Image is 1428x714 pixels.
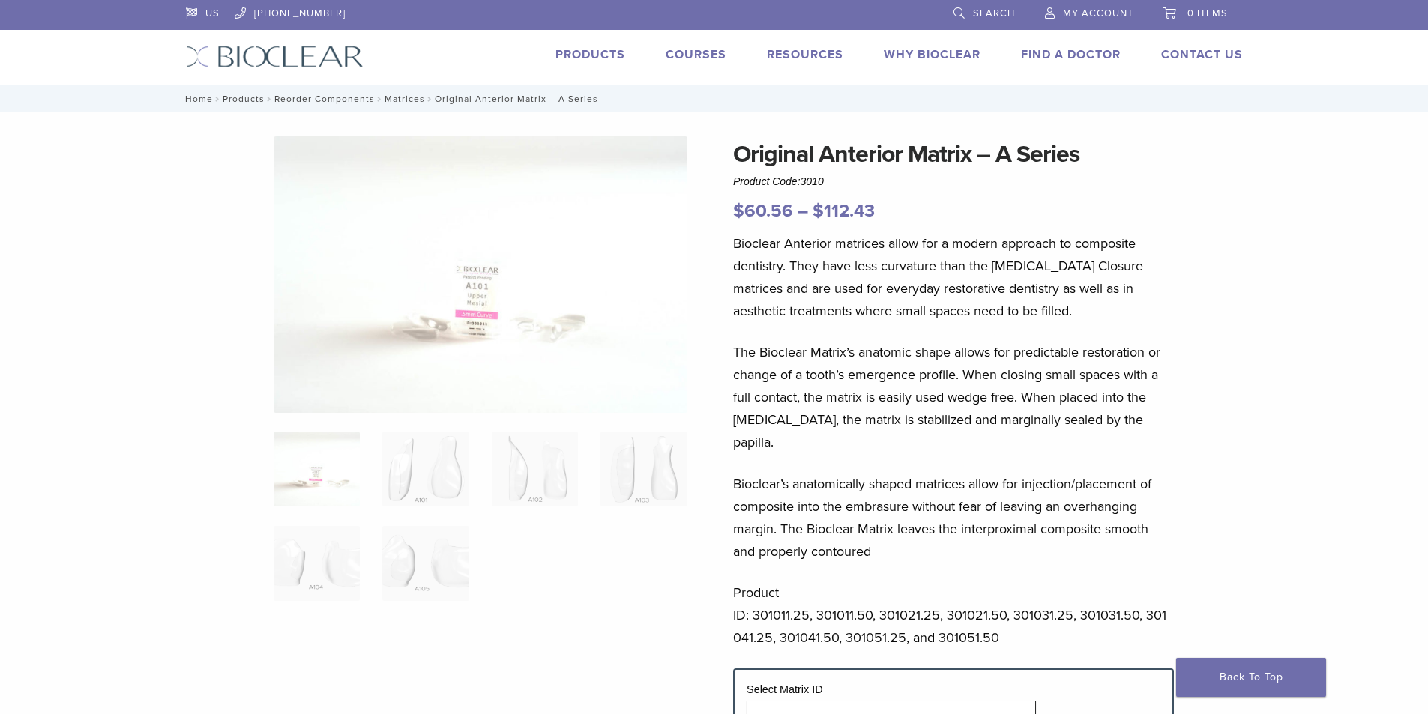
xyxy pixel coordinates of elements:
[175,85,1254,112] nav: Original Anterior Matrix – A Series
[1187,7,1228,19] span: 0 items
[265,95,274,103] span: /
[733,232,1174,322] p: Bioclear Anterior matrices allow for a modern approach to composite dentistry. They have less cur...
[274,136,687,413] img: Anterior Original A Series Matrices
[181,94,213,104] a: Home
[1063,7,1133,19] span: My Account
[973,7,1015,19] span: Search
[274,526,360,601] img: Original Anterior Matrix - A Series - Image 5
[733,200,793,222] bdi: 60.56
[555,47,625,62] a: Products
[813,200,824,222] span: $
[813,200,875,222] bdi: 112.43
[666,47,726,62] a: Courses
[801,175,824,187] span: 3010
[1161,47,1243,62] a: Contact Us
[385,94,425,104] a: Matrices
[884,47,980,62] a: Why Bioclear
[600,432,687,506] img: Original Anterior Matrix - A Series - Image 4
[733,341,1174,453] p: The Bioclear Matrix’s anatomic shape allows for predictable restoration or change of a tooth’s em...
[1176,658,1326,697] a: Back To Top
[274,94,375,104] a: Reorder Components
[798,200,808,222] span: –
[274,432,360,506] img: Anterior-Original-A-Series-Matrices-324x324.jpg
[382,432,469,506] img: Original Anterior Matrix - A Series - Image 2
[733,136,1174,172] h1: Original Anterior Matrix – A Series
[213,95,223,103] span: /
[382,526,469,601] img: Original Anterior Matrix - A Series - Image 6
[767,47,843,62] a: Resources
[186,46,364,67] img: Bioclear
[733,175,824,187] span: Product Code:
[733,473,1174,563] p: Bioclear’s anatomically shaped matrices allow for injection/placement of composite into the embra...
[375,95,385,103] span: /
[733,200,744,222] span: $
[747,683,823,695] label: Select Matrix ID
[1021,47,1121,62] a: Find A Doctor
[733,581,1174,649] p: Product ID: 301011.25, 301011.50, 301021.25, 301021.50, 301031.25, 301031.50, 301041.25, 301041.5...
[425,95,435,103] span: /
[492,432,578,506] img: Original Anterior Matrix - A Series - Image 3
[223,94,265,104] a: Products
